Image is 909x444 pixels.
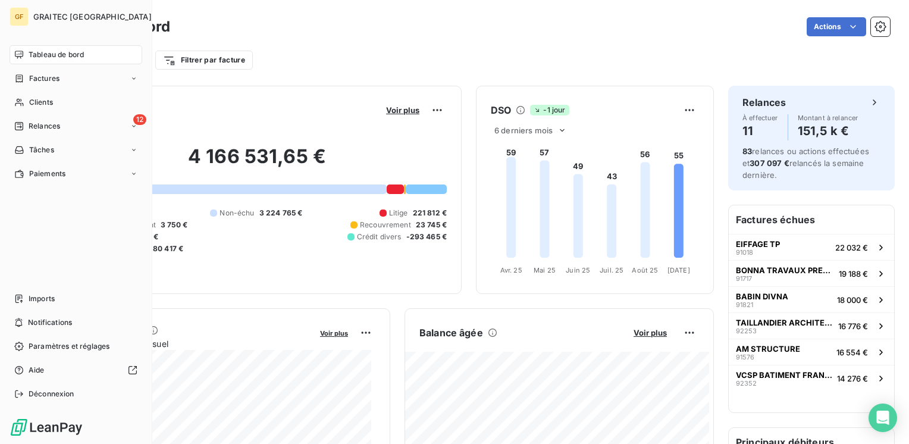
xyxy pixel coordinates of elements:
span: 16 554 € [836,348,868,357]
span: 12 [133,114,146,125]
span: Notifications [28,317,72,328]
button: Voir plus [383,105,423,115]
span: Paramètres et réglages [29,341,109,352]
span: -80 417 € [149,243,183,254]
button: EIFFAGE TP9101822 032 € [729,234,894,260]
span: BABIN DIVNA [736,292,788,301]
span: Aide [29,365,45,376]
span: 83 [742,146,752,156]
div: GF [10,7,29,26]
span: Voir plus [634,328,667,337]
span: 91717 [736,275,752,282]
span: Non-échu [220,208,254,218]
span: 307 097 € [750,158,789,168]
span: TAILLANDIER ARCHITECTES ASSOCIES [736,318,833,327]
h6: Factures échues [729,205,894,234]
span: 16 776 € [838,321,868,331]
span: BONNA TRAVAUX PRESSION [736,265,834,275]
span: Relances [29,121,60,132]
span: 23 745 € [416,220,447,230]
span: Déconnexion [29,389,74,399]
span: 19 188 € [839,269,868,279]
img: Logo LeanPay [10,418,83,437]
span: 6 derniers mois [494,126,553,135]
h2: 4 166 531,65 € [67,145,447,180]
tspan: [DATE] [667,266,690,274]
span: EIFFAGE TP [736,239,780,249]
tspan: Juil. 25 [600,266,623,274]
tspan: Août 25 [632,266,658,274]
button: Actions [807,17,866,36]
span: -1 jour [530,105,569,115]
span: Imports [29,293,55,304]
span: 18 000 € [837,295,868,305]
span: 91576 [736,354,754,361]
span: 14 276 € [837,374,868,383]
span: Voir plus [386,105,419,115]
span: Clients [29,97,53,108]
span: 221 812 € [413,208,447,218]
a: Aide [10,361,142,380]
span: Chiffre d'affaires mensuel [67,337,312,350]
button: BABIN DIVNA9182118 000 € [729,286,894,312]
button: Voir plus [630,327,670,338]
button: BONNA TRAVAUX PRESSION9171719 188 € [729,260,894,286]
span: 91018 [736,249,753,256]
span: 3 224 765 € [259,208,303,218]
tspan: Juin 25 [566,266,590,274]
span: Tableau de bord [29,49,84,60]
span: 3 750 € [161,220,187,230]
span: Factures [29,73,59,84]
tspan: Mai 25 [534,266,556,274]
tspan: Avr. 25 [500,266,522,274]
button: Filtrer par facture [155,51,253,70]
span: 92352 [736,380,757,387]
span: Litige [389,208,408,218]
span: 22 032 € [835,243,868,252]
h6: Relances [742,95,786,110]
span: Crédit divers [357,232,402,242]
span: Paiements [29,168,65,179]
span: GRAITEC [GEOGRAPHIC_DATA] [33,12,152,21]
span: À effectuer [742,114,778,121]
div: Open Intercom Messenger [869,404,897,432]
span: Tâches [29,145,54,155]
span: AM STRUCTURE [736,344,800,354]
h4: 11 [742,121,778,140]
span: 91821 [736,301,753,308]
span: relances ou actions effectuées et relancés la semaine dernière. [742,146,869,180]
span: 92253 [736,327,757,334]
h6: DSO [491,103,511,117]
button: TAILLANDIER ARCHITECTES ASSOCIES9225316 776 € [729,312,894,339]
span: VCSP BATIMENT FRANCE OF REHABILITES [736,370,832,380]
h4: 151,5 k € [798,121,858,140]
span: Voir plus [320,329,348,337]
h6: Balance âgée [419,326,483,340]
button: AM STRUCTURE9157616 554 € [729,339,894,365]
span: -293 465 € [406,232,447,242]
span: Recouvrement [360,220,411,230]
button: Voir plus [316,327,352,338]
span: Montant à relancer [798,114,858,121]
button: VCSP BATIMENT FRANCE OF REHABILITES9235214 276 € [729,365,894,391]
